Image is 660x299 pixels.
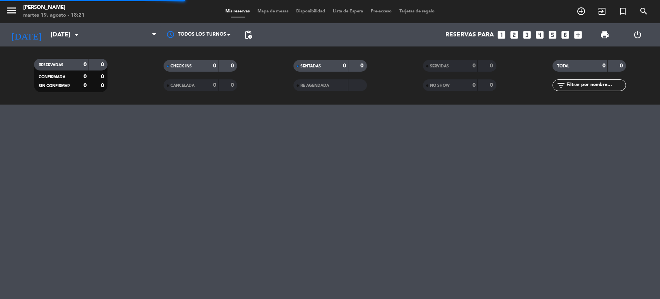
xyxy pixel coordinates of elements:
[254,9,292,14] span: Mapa de mesas
[6,5,17,19] button: menu
[292,9,329,14] span: Disponibilidad
[490,82,495,88] strong: 0
[535,30,545,40] i: looks_4
[367,9,396,14] span: Pre-acceso
[213,63,216,69] strong: 0
[300,64,321,68] span: SENTADAS
[556,81,566,90] i: filter_list
[560,30,570,40] i: looks_6
[445,31,494,39] span: Reservas para
[343,63,346,69] strong: 0
[72,30,81,40] i: arrow_drop_down
[6,26,47,43] i: [DATE]
[101,74,106,79] strong: 0
[620,63,624,69] strong: 0
[213,82,216,88] strong: 0
[633,30,642,40] i: power_settings_new
[496,30,507,40] i: looks_one
[522,30,532,40] i: looks_3
[472,82,476,88] strong: 0
[639,7,648,16] i: search
[84,74,87,79] strong: 0
[39,84,70,88] span: SIN CONFIRMAR
[231,63,235,69] strong: 0
[231,82,235,88] strong: 0
[23,4,85,12] div: [PERSON_NAME]
[39,63,63,67] span: RESERVADAS
[430,64,449,68] span: SERVIDAS
[222,9,254,14] span: Mis reservas
[547,30,558,40] i: looks_5
[472,63,476,69] strong: 0
[602,63,605,69] strong: 0
[490,63,495,69] strong: 0
[618,7,628,16] i: turned_in_not
[171,64,192,68] span: CHECK INS
[39,75,65,79] span: CONFIRMADA
[101,83,106,88] strong: 0
[101,62,106,67] strong: 0
[84,62,87,67] strong: 0
[360,63,365,69] strong: 0
[84,83,87,88] strong: 0
[597,7,607,16] i: exit_to_app
[621,23,654,46] div: LOG OUT
[430,84,450,88] span: NO SHOW
[396,9,438,14] span: Tarjetas de regalo
[244,30,253,40] span: pending_actions
[566,81,626,89] input: Filtrar por nombre...
[171,84,194,88] span: CANCELADA
[600,30,609,40] span: print
[509,30,519,40] i: looks_two
[329,9,367,14] span: Lista de Espera
[573,30,583,40] i: add_box
[300,84,329,88] span: RE AGENDADA
[6,5,17,16] i: menu
[557,64,569,68] span: TOTAL
[576,7,586,16] i: add_circle_outline
[23,12,85,19] div: martes 19. agosto - 18:21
